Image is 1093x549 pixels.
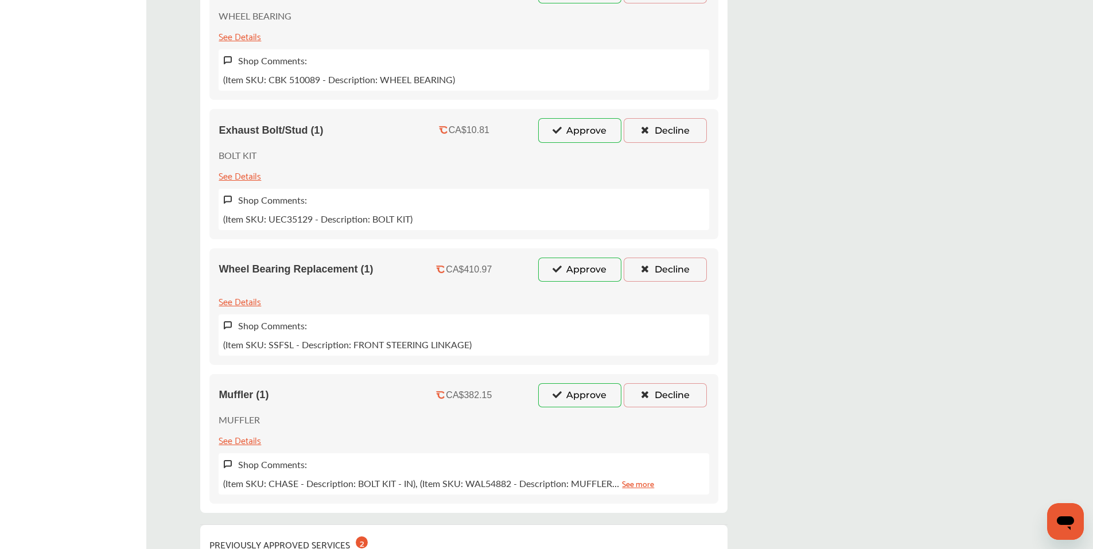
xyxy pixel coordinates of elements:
[223,460,232,469] img: svg+xml;base64,PHN2ZyB3aWR0aD0iMTYiIGhlaWdodD0iMTciIHZpZXdCb3g9IjAgMCAxNiAxNyIgZmlsbD0ibm9uZSIgeG...
[624,258,707,282] button: Decline
[624,118,707,142] button: Decline
[356,536,368,548] div: 2
[446,390,492,400] div: CA$382.15
[219,263,373,275] span: Wheel Bearing Replacement (1)
[219,124,323,137] span: Exhaust Bolt/Stud (1)
[219,149,256,162] p: BOLT KIT
[219,432,261,447] div: See Details
[219,389,269,401] span: Muffler (1)
[223,338,472,351] p: (Item SKU: SSFSL - Description: FRONT STEERING LINKAGE)
[223,195,232,205] img: svg+xml;base64,PHN2ZyB3aWR0aD0iMTYiIGhlaWdodD0iMTciIHZpZXdCb3g9IjAgMCAxNiAxNyIgZmlsbD0ibm9uZSIgeG...
[538,258,621,282] button: Approve
[223,73,455,86] p: (Item SKU: CBK 510089 - Description: WHEEL BEARING)
[219,413,260,426] p: MUFFLER
[223,321,232,330] img: svg+xml;base64,PHN2ZyB3aWR0aD0iMTYiIGhlaWdodD0iMTciIHZpZXdCb3g9IjAgMCAxNiAxNyIgZmlsbD0ibm9uZSIgeG...
[238,319,307,332] label: Shop Comments:
[622,477,654,490] a: See more
[538,383,621,407] button: Approve
[223,212,413,225] p: (Item SKU: UEC35129 - Description: BOLT KIT)
[238,193,307,207] label: Shop Comments:
[223,477,654,490] p: (Item SKU: CHASE - Description: BOLT KIT - IN), (Item SKU: WAL54882 - Description: MUFFLER…
[1047,503,1084,540] iframe: Button to launch messaging window
[538,118,621,142] button: Approve
[219,9,291,22] p: WHEEL BEARING
[624,383,707,407] button: Decline
[446,264,492,275] div: CA$410.97
[223,56,232,65] img: svg+xml;base64,PHN2ZyB3aWR0aD0iMTYiIGhlaWdodD0iMTciIHZpZXdCb3g9IjAgMCAxNiAxNyIgZmlsbD0ibm9uZSIgeG...
[219,168,261,183] div: See Details
[219,293,261,309] div: See Details
[449,125,489,135] div: CA$10.81
[238,458,307,471] label: Shop Comments:
[219,28,261,44] div: See Details
[238,54,307,67] label: Shop Comments:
